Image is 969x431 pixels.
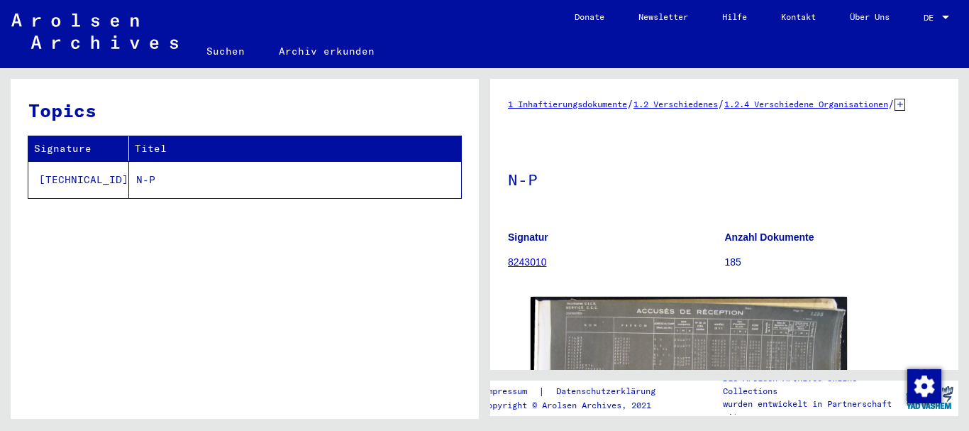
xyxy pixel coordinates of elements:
h1: N-P [508,147,941,209]
a: Archiv erkunden [262,34,392,68]
b: Anzahl Dokumente [725,231,814,243]
td: N-P [129,161,461,198]
p: Die Arolsen Archives Online-Collections [723,372,900,398]
img: Arolsen_neg.svg [11,13,178,49]
div: | [482,384,672,399]
img: yv_logo.png [903,380,956,415]
b: Signatur [508,231,548,243]
h3: Topics [28,97,460,124]
img: Zustimmung ändern [907,369,941,403]
a: Suchen [189,34,262,68]
span: DE [924,13,939,23]
p: wurden entwickelt in Partnerschaft mit [723,398,900,423]
p: Copyright © Arolsen Archives, 2021 [482,399,672,412]
a: 1.2.4 Verschiedene Organisationen [724,99,888,109]
th: Signature [28,136,129,161]
td: [TECHNICAL_ID] [28,161,129,198]
a: 8243010 [508,256,547,268]
a: 1 Inhaftierungsdokumente [508,99,627,109]
a: 1.2 Verschiedenes [633,99,718,109]
span: / [718,97,724,110]
span: / [627,97,633,110]
a: Impressum [482,384,538,399]
div: Zustimmung ändern [907,369,941,403]
span: / [888,97,895,110]
p: 185 [725,255,941,270]
a: Datenschutzerklärung [545,384,672,399]
th: Titel [129,136,461,161]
